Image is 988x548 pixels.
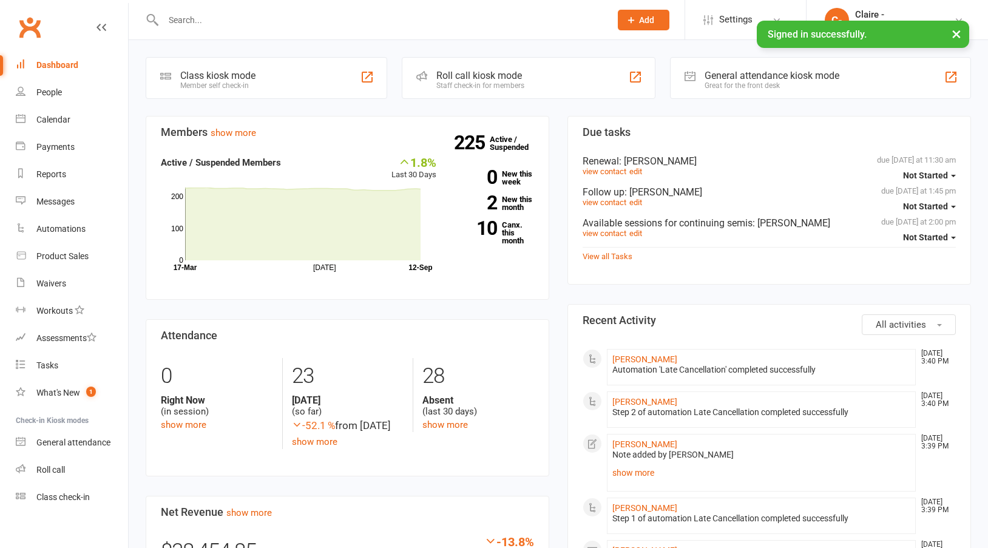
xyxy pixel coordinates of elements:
[36,197,75,206] div: Messages
[855,9,930,20] div: Claire -
[454,134,490,152] strong: 225
[16,79,128,106] a: People
[583,217,956,229] div: Available sessions for continuing semis
[455,168,497,186] strong: 0
[903,171,948,180] span: Not Started
[705,70,839,81] div: General attendance kiosk mode
[862,314,956,335] button: All activities
[36,388,80,397] div: What's New
[180,70,255,81] div: Class kiosk mode
[16,352,128,379] a: Tasks
[292,394,404,406] strong: [DATE]
[16,297,128,325] a: Workouts
[391,155,436,169] div: 1.8%
[180,81,255,90] div: Member self check-in
[583,252,632,261] a: View all Tasks
[855,20,930,31] div: Pilates Can Manuka
[292,394,404,418] div: (so far)
[825,8,849,32] div: C-
[903,195,956,217] button: Not Started
[583,198,626,207] a: view contact
[618,10,669,30] button: Add
[36,60,78,70] div: Dashboard
[226,507,272,518] a: show more
[16,270,128,297] a: Waivers
[86,387,96,397] span: 1
[16,379,128,407] a: What's New1
[455,195,534,211] a: 2New this month
[915,350,955,365] time: [DATE] 3:40 PM
[612,450,910,460] div: Note added by [PERSON_NAME]
[612,354,677,364] a: [PERSON_NAME]
[619,155,697,167] span: : [PERSON_NAME]
[915,498,955,514] time: [DATE] 3:39 PM
[160,12,602,29] input: Search...
[629,198,642,207] a: edit
[903,164,956,186] button: Not Started
[583,167,626,176] a: view contact
[36,306,73,316] div: Workouts
[422,358,534,394] div: 28
[36,87,62,97] div: People
[915,392,955,408] time: [DATE] 3:40 PM
[161,419,206,430] a: show more
[422,419,468,430] a: show more
[612,439,677,449] a: [PERSON_NAME]
[903,201,948,211] span: Not Started
[946,21,967,47] button: ×
[292,358,404,394] div: 23
[915,435,955,450] time: [DATE] 3:39 PM
[36,142,75,152] div: Payments
[612,407,910,418] div: Step 2 of automation Late Cancellation completed successfully
[455,170,534,186] a: 0New this week
[612,464,910,481] a: show more
[583,314,956,326] h3: Recent Activity
[16,106,128,134] a: Calendar
[36,279,66,288] div: Waivers
[719,6,753,33] span: Settings
[16,243,128,270] a: Product Sales
[391,155,436,181] div: Last 30 Days
[161,394,273,406] strong: Right Now
[16,456,128,484] a: Roll call
[629,229,642,238] a: edit
[161,157,281,168] strong: Active / Suspended Members
[161,394,273,418] div: (in session)
[629,167,642,176] a: edit
[455,219,497,237] strong: 10
[36,333,96,343] div: Assessments
[16,484,128,511] a: Class kiosk mode
[490,126,543,160] a: 225Active / Suspended
[292,436,337,447] a: show more
[161,506,534,518] h3: Net Revenue
[161,330,534,342] h3: Attendance
[36,492,90,502] div: Class check-in
[36,115,70,124] div: Calendar
[436,70,524,81] div: Roll call kiosk mode
[16,429,128,456] a: General attendance kiosk mode
[16,325,128,352] a: Assessments
[484,535,534,548] div: -13.8%
[161,358,273,394] div: 0
[16,215,128,243] a: Automations
[36,224,86,234] div: Automations
[583,126,956,138] h3: Due tasks
[16,134,128,161] a: Payments
[753,217,830,229] span: : [PERSON_NAME]
[612,365,910,375] div: Automation 'Late Cancellation' completed successfully
[436,81,524,90] div: Staff check-in for members
[36,465,65,475] div: Roll call
[16,161,128,188] a: Reports
[16,188,128,215] a: Messages
[624,186,702,198] span: : [PERSON_NAME]
[292,418,404,434] div: from [DATE]
[876,319,926,330] span: All activities
[583,229,626,238] a: view contact
[612,513,910,524] div: Step 1 of automation Late Cancellation completed successfully
[705,81,839,90] div: Great for the front desk
[16,52,128,79] a: Dashboard
[36,438,110,447] div: General attendance
[422,394,534,406] strong: Absent
[15,12,45,42] a: Clubworx
[36,251,89,261] div: Product Sales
